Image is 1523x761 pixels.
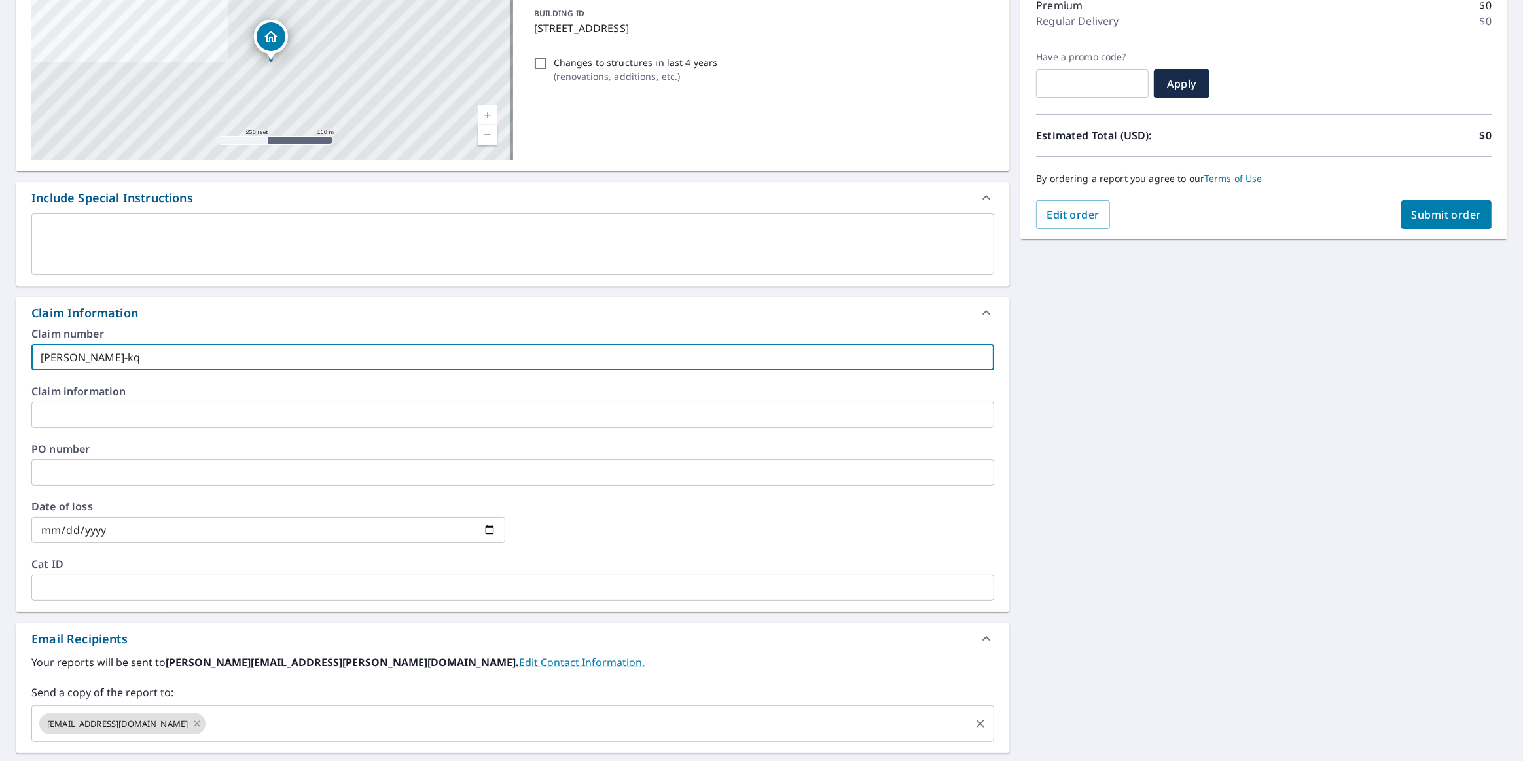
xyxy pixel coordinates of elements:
[1204,172,1263,185] a: Terms of Use
[31,328,994,339] label: Claim number
[31,559,994,569] label: Cat ID
[39,718,196,730] span: [EMAIL_ADDRESS][DOMAIN_NAME]
[1036,200,1110,229] button: Edit order
[519,655,645,669] a: EditContactInfo
[1164,77,1199,91] span: Apply
[1036,13,1119,29] p: Regular Delivery
[1480,13,1492,29] p: $0
[1036,173,1492,185] p: By ordering a report you agree to our
[31,189,193,207] div: Include Special Instructions
[1154,69,1209,98] button: Apply
[31,444,994,454] label: PO number
[1480,128,1492,143] p: $0
[478,105,497,125] a: Current Level 17, Zoom In
[31,654,994,670] label: Your reports will be sent to
[31,684,994,700] label: Send a copy of the report to:
[39,713,206,734] div: [EMAIL_ADDRESS][DOMAIN_NAME]
[971,715,990,733] button: Clear
[1047,207,1100,222] span: Edit order
[31,630,128,648] div: Email Recipients
[31,304,138,322] div: Claim Information
[1412,207,1482,222] span: Submit order
[16,182,1010,213] div: Include Special Instructions
[166,655,519,669] b: [PERSON_NAME][EMAIL_ADDRESS][PERSON_NAME][DOMAIN_NAME].
[16,297,1010,328] div: Claim Information
[478,125,497,145] a: Current Level 17, Zoom Out
[534,20,990,36] p: [STREET_ADDRESS]
[554,56,718,69] p: Changes to structures in last 4 years
[16,623,1010,654] div: Email Recipients
[1036,128,1264,143] p: Estimated Total (USD):
[554,69,718,83] p: ( renovations, additions, etc. )
[254,20,288,60] div: Dropped pin, building 1, Residential property, 6712 Wild Stallion Rd Fort Worth, TX 76126
[31,501,505,512] label: Date of loss
[1401,200,1492,229] button: Submit order
[31,386,994,397] label: Claim information
[534,8,584,19] p: BUILDING ID
[1036,51,1149,63] label: Have a promo code?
